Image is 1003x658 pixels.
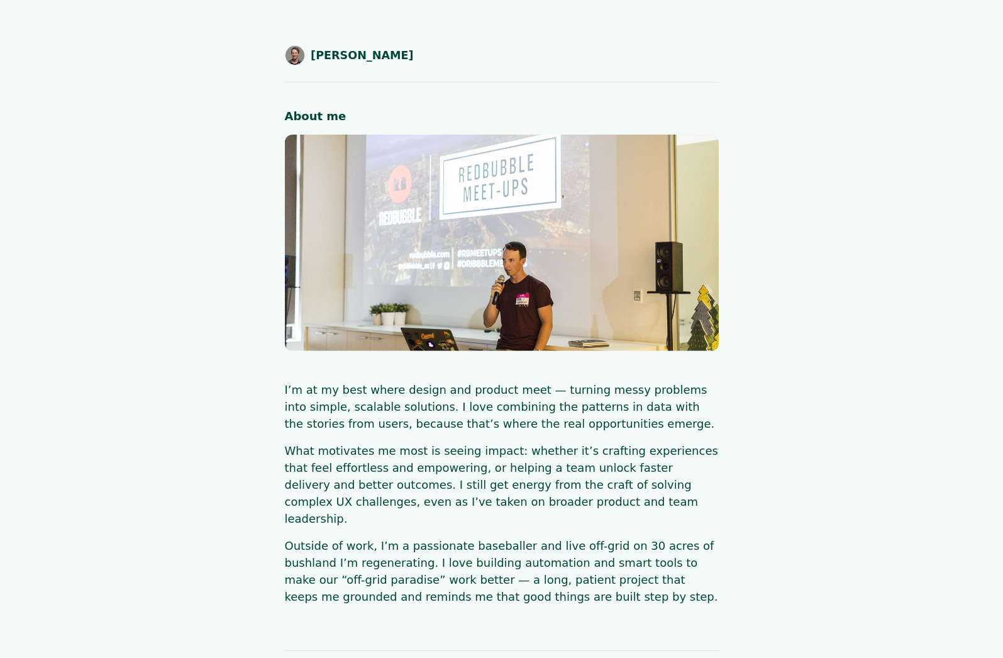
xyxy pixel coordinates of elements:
p: What motivates me most is seeing impact: whether it’s crafting experiences that feel effortless a... [285,442,719,527]
p: Outside of work, I’m a passionate baseballer and live off-grid on 30 acres of bushland I’m regene... [285,537,719,605]
a: [PERSON_NAME] [285,45,414,65]
span: [PERSON_NAME] [311,47,414,64]
p: I’m at my best where design and product meet — turning messy problems into simple, scalable solut... [285,381,719,432]
img: redbubble_dribble-meetup-hero.jpg [285,135,719,351]
img: Shaun Byrne [285,45,305,65]
h1: About me [285,108,719,125]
